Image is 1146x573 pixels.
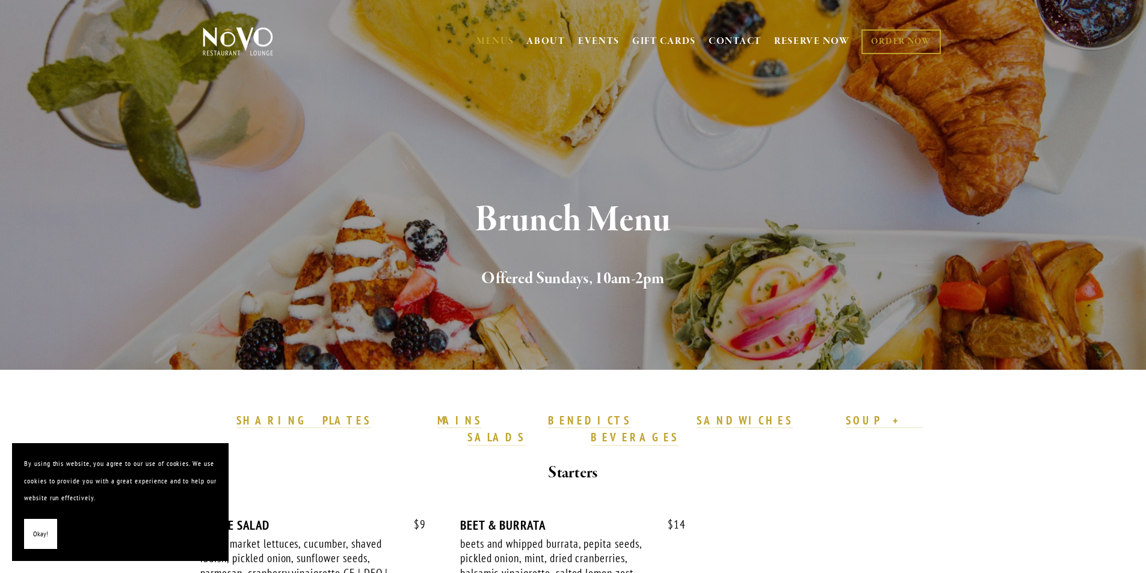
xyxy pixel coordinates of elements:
[24,519,57,550] button: Okay!
[697,413,793,427] strong: SANDWICHES
[548,462,597,483] strong: Starters
[548,413,631,427] strong: BENEDICTS
[591,430,679,444] strong: BEVERAGES
[236,413,371,429] a: SHARING PLATES
[548,413,631,429] a: BENEDICTS
[632,30,696,53] a: GIFT CARDS
[668,517,674,532] span: $
[861,29,940,54] a: ORDER NOW
[437,413,482,429] a: MAINS
[200,26,276,57] img: Novo Restaurant &amp; Lounge
[223,266,924,292] h2: Offered Sundays, 10am-2pm
[33,526,48,543] span: Okay!
[223,201,924,240] h1: Brunch Menu
[709,30,762,53] a: CONTACT
[467,413,923,446] a: SOUP + SALADS
[578,35,620,47] a: EVENTS
[24,455,217,507] p: By using this website, you agree to our use of cookies. We use cookies to provide you with a grea...
[697,413,793,429] a: SANDWICHES
[526,35,565,47] a: ABOUT
[591,430,679,446] a: BEVERAGES
[12,443,229,561] section: Cookie banner
[402,518,426,532] span: 9
[460,518,686,533] div: BEET & BURRATA
[656,518,686,532] span: 14
[476,35,514,47] a: MENUS
[774,30,850,53] a: RESERVE NOW
[437,413,482,427] strong: MAINS
[236,413,371,427] strong: SHARING PLATES
[200,518,426,533] div: HOUSE SALAD
[414,517,420,532] span: $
